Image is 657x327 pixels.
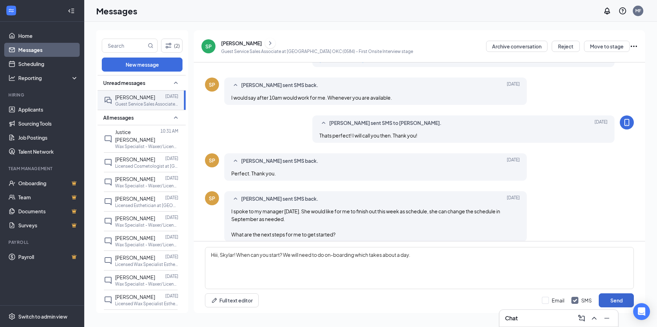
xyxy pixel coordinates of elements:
span: [PERSON_NAME] [115,215,155,221]
svg: ChatInactive [104,276,112,285]
span: Thats perfect! I will call you then. Thank you! [319,132,417,139]
div: Payroll [8,239,77,245]
button: Filter (2) [161,39,182,53]
svg: ChatInactive [104,178,112,186]
div: Team Management [8,166,77,172]
a: DocumentsCrown [18,204,78,218]
svg: ChatInactive [104,256,112,265]
p: Wax Specialist - Waxer/ Licensed Esthetician at [GEOGRAPHIC_DATA] OKC (0584) [115,183,178,189]
button: Move to stage [584,41,630,52]
button: ChevronRight [265,38,276,48]
span: Perfect. Thank you. [231,170,276,176]
svg: Minimize [603,314,611,322]
svg: SmallChevronUp [231,157,240,165]
svg: SmallChevronUp [231,195,240,203]
svg: DoubleChat [104,96,112,105]
svg: ComposeMessage [577,314,586,322]
svg: Notifications [603,7,611,15]
span: [PERSON_NAME] sent SMS to [PERSON_NAME]. [329,119,442,127]
a: OnboardingCrown [18,176,78,190]
h1: Messages [96,5,137,17]
a: Applicants [18,102,78,116]
button: Full text editorPen [205,293,259,307]
a: Sourcing Tools [18,116,78,131]
div: Reporting [18,74,79,81]
p: Wax Specialist - Waxer/ Licensed Esthetician at [GEOGRAPHIC_DATA] OKC (0584) [115,144,178,149]
p: [DATE] [165,214,178,220]
a: SurveysCrown [18,218,78,232]
p: [DATE] [165,293,178,299]
p: 10:31 AM [160,128,178,134]
div: [PERSON_NAME] [221,40,262,47]
p: Wax Specialist - Waxer/ Licensed Esthetician at [GEOGRAPHIC_DATA] OKC (0584) [115,242,178,248]
span: All messages [103,114,134,121]
p: Licensed Wax Specialist Esthetician or Cosmetologist at [GEOGRAPHIC_DATA] OKC (0584) [115,301,178,307]
span: [PERSON_NAME] [115,274,155,280]
svg: WorkstreamLogo [8,7,15,14]
input: Search [102,39,146,52]
p: Guest Service Sales Associate at [GEOGRAPHIC_DATA] OKC (0584) [115,101,178,107]
svg: ChatInactive [104,158,112,167]
div: MF [635,8,641,14]
p: Wax Specialist - Waxer/ Licensed Esthetician at [GEOGRAPHIC_DATA] OKC (0584) [115,281,178,287]
p: [DATE] [165,195,178,201]
svg: Ellipses [630,42,638,51]
a: PayrollCrown [18,250,78,264]
span: Justice [PERSON_NAME] [115,129,155,143]
div: SP [209,195,215,202]
span: [DATE] [595,119,608,127]
p: Licensed Cosmetologist at [GEOGRAPHIC_DATA] (0584) [115,163,178,169]
span: [DATE] [507,157,520,165]
button: ChevronUp [589,313,600,324]
span: [PERSON_NAME] [115,94,155,100]
span: [PERSON_NAME] [115,235,155,241]
p: [DATE] [165,155,178,161]
svg: MobileSms [623,118,631,127]
svg: Analysis [8,74,15,81]
span: [DATE] [507,195,520,203]
div: SP [209,157,215,164]
p: Licensed Esthetician at [GEOGRAPHIC_DATA] (0584) [115,202,178,208]
button: Minimize [601,313,612,324]
p: [DATE] [165,175,178,181]
button: ComposeMessage [576,313,587,324]
p: [DATE] [165,234,178,240]
p: [DATE] [165,93,178,99]
svg: ChatInactive [104,296,112,304]
svg: ChatInactive [104,217,112,226]
svg: ChatInactive [104,198,112,206]
span: [PERSON_NAME] [115,195,155,202]
div: Hiring [8,92,77,98]
svg: ChatInactive [104,237,112,245]
div: Open Intercom Messenger [633,303,650,320]
svg: SmallChevronUp [172,113,180,122]
span: [PERSON_NAME] sent SMS back. [241,195,318,203]
button: New message [102,58,182,72]
button: Send [599,293,634,307]
a: Talent Network [18,145,78,159]
textarea: Hiii, Skylar! When can you start? We will need to do on-boarding which takes about a day. [205,247,634,289]
p: [DATE] [165,254,178,260]
p: [DATE] [165,273,178,279]
svg: Collapse [68,7,75,14]
a: Job Postings [18,131,78,145]
span: I would say after 10am would work for me. Whenever you are available. [231,94,392,101]
svg: Settings [8,313,15,320]
svg: ChatInactive [104,135,112,143]
span: Unread messages [103,79,145,86]
span: [PERSON_NAME] [115,294,155,300]
div: SP [209,81,215,88]
svg: Pen [211,297,218,304]
a: Messages [18,43,78,57]
span: I spoke to my manager [DATE]. She would like for me to finish out this week as schedule, she can ... [231,208,500,238]
svg: ChevronRight [267,39,274,47]
h3: Chat [505,314,518,322]
p: Wax Specialist - Waxer/ Licensed Esthetician at [GEOGRAPHIC_DATA] OKC (0584) [115,222,178,228]
svg: Filter [164,41,173,50]
span: [DATE] [507,81,520,89]
div: Switch to admin view [18,313,67,320]
svg: SmallChevronUp [231,81,240,89]
span: [PERSON_NAME] [115,156,155,162]
a: Home [18,29,78,43]
span: [PERSON_NAME] sent SMS back. [241,157,318,165]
